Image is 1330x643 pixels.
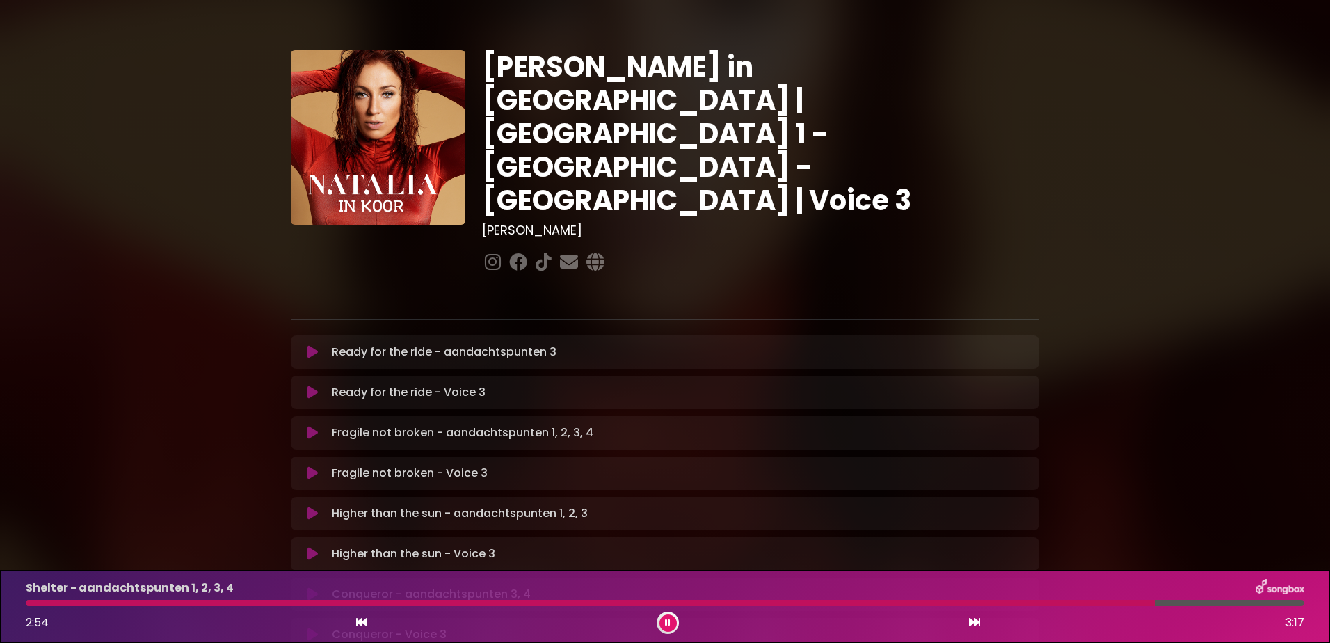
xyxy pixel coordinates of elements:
h1: [PERSON_NAME] in [GEOGRAPHIC_DATA] | [GEOGRAPHIC_DATA] 1 - [GEOGRAPHIC_DATA] - [GEOGRAPHIC_DATA] ... [482,50,1039,217]
p: Ready for the ride - Voice 3 [332,384,486,401]
img: YTVS25JmS9CLUqXqkEhs [291,50,465,225]
p: Shelter - aandachtspunten 1, 2, 3, 4 [26,580,234,596]
span: 2:54 [26,614,49,630]
p: Fragile not broken - aandachtspunten 1, 2, 3, 4 [332,424,593,441]
p: Higher than the sun - Voice 3 [332,546,495,562]
img: songbox-logo-white.png [1256,579,1304,597]
p: Higher than the sun - aandachtspunten 1, 2, 3 [332,505,588,522]
h3: [PERSON_NAME] [482,223,1039,238]
p: Fragile not broken - Voice 3 [332,465,488,482]
p: Ready for the ride - aandachtspunten 3 [332,344,556,360]
span: 3:17 [1285,614,1304,631]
